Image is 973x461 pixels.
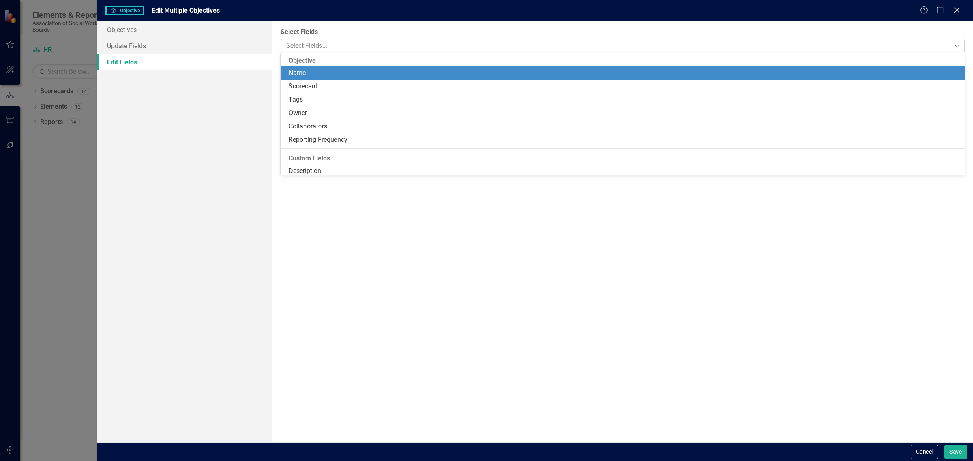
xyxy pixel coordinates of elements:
div: Scorecard [289,82,960,91]
button: Cancel [911,445,938,459]
div: Description [289,166,960,176]
span: Objective [105,6,144,15]
div: Custom Fields [281,153,965,164]
div: Name [289,68,960,78]
a: Objectives [97,21,272,38]
a: Update Fields [97,38,272,54]
div: Objective [281,55,965,67]
label: Select Fields [281,28,965,37]
div: Reporting Frequency [289,135,960,145]
div: Owner [289,109,960,118]
button: Save [944,445,967,459]
div: Tags [289,95,960,105]
a: Edit Fields [97,54,272,70]
div: Collaborators [289,122,960,131]
span: Edit Multiple Objectives [152,6,220,14]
